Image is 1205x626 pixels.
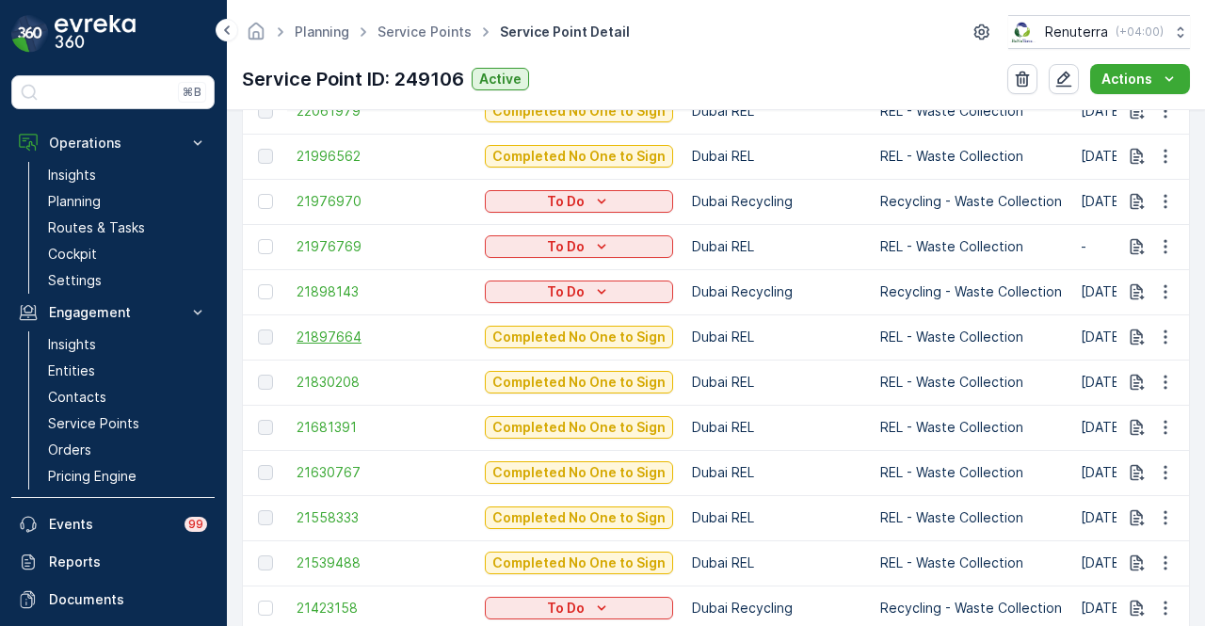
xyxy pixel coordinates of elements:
[485,552,673,574] button: Completed No One to Sign
[48,467,137,486] p: Pricing Engine
[40,437,215,463] a: Orders
[258,375,273,390] div: Toggle Row Selected
[880,463,1062,482] p: REL - Waste Collection
[258,149,273,164] div: Toggle Row Selected
[485,371,673,393] button: Completed No One to Sign
[297,102,466,120] a: 22061979
[297,418,466,437] a: 21681391
[692,508,861,527] p: Dubai REL
[547,237,585,256] p: To Do
[49,303,177,322] p: Engagement
[880,418,1062,437] p: REL - Waste Collection
[295,24,349,40] a: Planning
[11,124,215,162] button: Operations
[1116,24,1164,40] p: ( +04:00 )
[11,294,215,331] button: Engagement
[48,361,95,380] p: Entities
[258,555,273,570] div: Toggle Row Selected
[692,463,861,482] p: Dubai REL
[297,463,466,482] span: 21630767
[48,414,139,433] p: Service Points
[692,599,861,618] p: Dubai Recycling
[492,373,666,392] p: Completed No One to Sign
[48,218,145,237] p: Routes & Tasks
[258,329,273,345] div: Toggle Row Selected
[40,241,215,267] a: Cockpit
[496,23,634,41] span: Service Point Detail
[492,508,666,527] p: Completed No One to Sign
[692,554,861,572] p: Dubai REL
[880,554,1062,572] p: REL - Waste Collection
[485,281,673,303] button: To Do
[297,508,466,527] span: 21558333
[40,162,215,188] a: Insights
[492,147,666,166] p: Completed No One to Sign
[692,373,861,392] p: Dubai REL
[492,463,666,482] p: Completed No One to Sign
[880,282,1062,301] p: Recycling - Waste Collection
[880,102,1062,120] p: REL - Waste Collection
[485,461,673,484] button: Completed No One to Sign
[242,65,464,93] p: Service Point ID: 249106
[485,597,673,619] button: To Do
[48,245,97,264] p: Cockpit
[880,373,1062,392] p: REL - Waste Collection
[297,554,466,572] a: 21539488
[492,554,666,572] p: Completed No One to Sign
[258,465,273,480] div: Toggle Row Selected
[880,237,1062,256] p: REL - Waste Collection
[183,85,201,100] p: ⌘B
[11,506,215,543] a: Events99
[880,508,1062,527] p: REL - Waste Collection
[48,166,96,185] p: Insights
[692,237,861,256] p: Dubai REL
[55,15,136,53] img: logo_dark-DEwI_e13.png
[49,134,177,152] p: Operations
[48,441,91,459] p: Orders
[479,70,522,88] p: Active
[547,599,585,618] p: To Do
[1008,15,1190,49] button: Renuterra(+04:00)
[692,418,861,437] p: Dubai REL
[492,102,666,120] p: Completed No One to Sign
[297,328,466,346] a: 21897664
[485,326,673,348] button: Completed No One to Sign
[485,506,673,529] button: Completed No One to Sign
[297,147,466,166] a: 21996562
[11,581,215,618] a: Documents
[40,215,215,241] a: Routes & Tasks
[692,102,861,120] p: Dubai REL
[40,463,215,490] a: Pricing Engine
[258,601,273,616] div: Toggle Row Selected
[246,28,266,44] a: Homepage
[692,328,861,346] p: Dubai REL
[258,284,273,299] div: Toggle Row Selected
[297,237,466,256] span: 21976769
[692,282,861,301] p: Dubai Recycling
[880,192,1062,211] p: Recycling - Waste Collection
[188,517,203,532] p: 99
[492,328,666,346] p: Completed No One to Sign
[297,599,466,618] a: 21423158
[692,147,861,166] p: Dubai REL
[48,271,102,290] p: Settings
[297,192,466,211] a: 21976970
[40,410,215,437] a: Service Points
[485,145,673,168] button: Completed No One to Sign
[485,235,673,258] button: To Do
[297,373,466,392] span: 21830208
[48,192,101,211] p: Planning
[258,239,273,254] div: Toggle Row Selected
[258,420,273,435] div: Toggle Row Selected
[880,328,1062,346] p: REL - Waste Collection
[40,267,215,294] a: Settings
[1101,70,1152,88] p: Actions
[297,282,466,301] a: 21898143
[49,553,207,571] p: Reports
